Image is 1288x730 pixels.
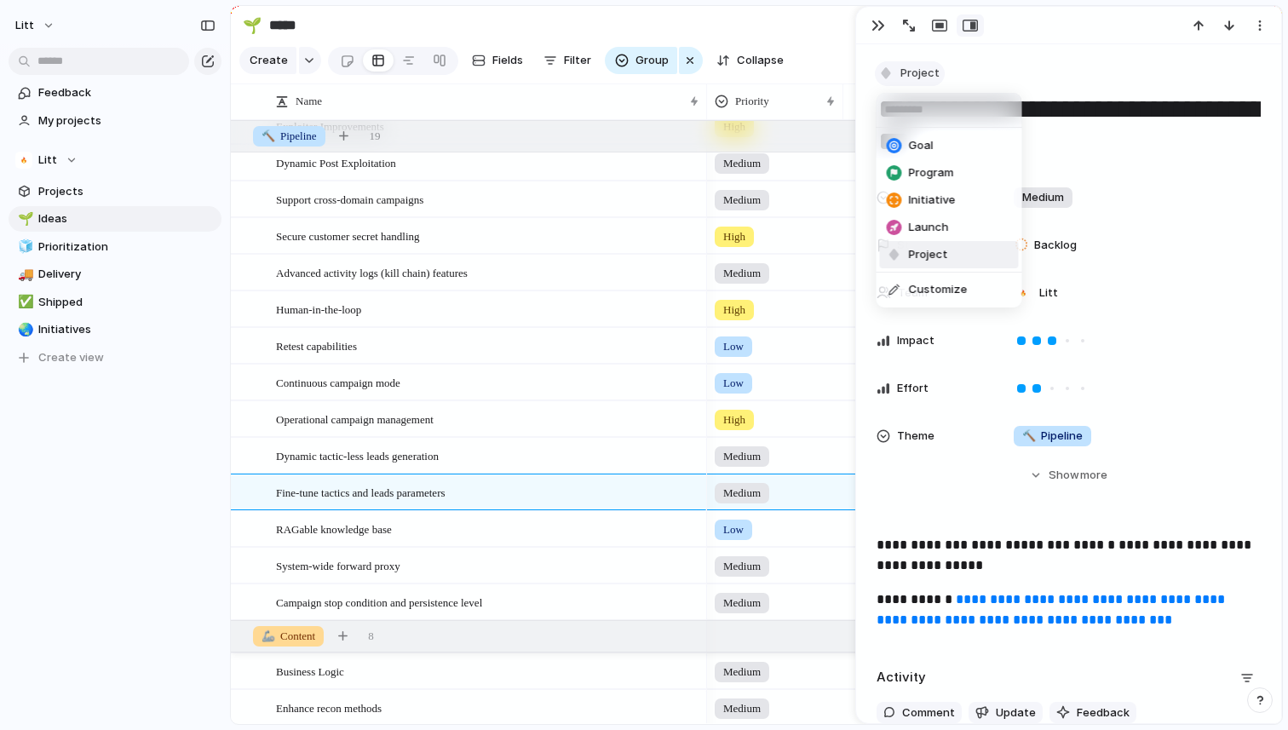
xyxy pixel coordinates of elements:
[909,246,948,263] span: Project
[909,281,968,298] span: Customize
[909,219,949,236] span: Launch
[909,137,934,154] span: Goal
[909,164,954,181] span: Program
[909,192,956,209] span: Initiative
